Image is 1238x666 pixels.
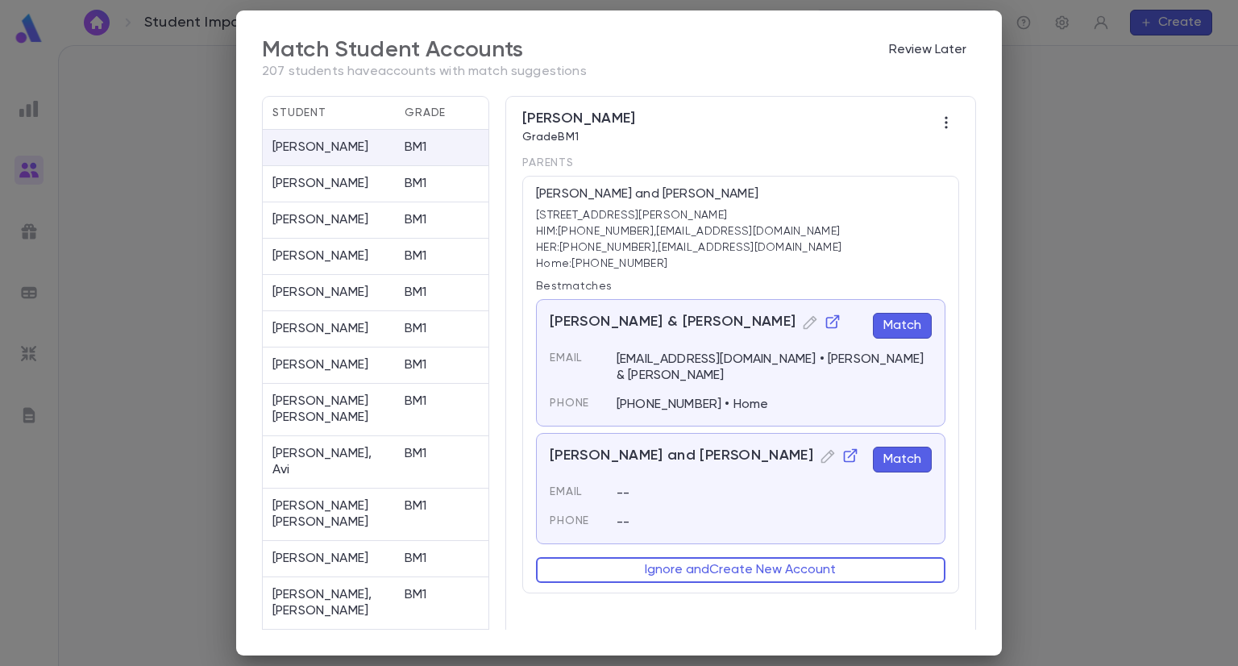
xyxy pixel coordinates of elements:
p: [PERSON_NAME] [272,321,385,337]
button: Review Later [879,37,976,63]
p: [PERSON_NAME] [272,357,385,373]
p: HER: [PHONE_NUMBER] , [EMAIL_ADDRESS][DOMAIN_NAME] [536,241,945,254]
p: Grade BM1 [522,131,636,144]
p: [PERSON_NAME] [272,176,385,192]
p: [PERSON_NAME] [272,139,385,156]
div: Match Student Accounts [262,36,524,64]
div: -- [597,495,932,531]
p: [PERSON_NAME] [272,248,385,264]
p: Parents [522,156,959,169]
p: HIM: [PHONE_NUMBER] , [EMAIL_ADDRESS][DOMAIN_NAME] [536,225,945,238]
p: BM1 [405,393,426,426]
span: Grade [405,106,445,119]
span: [PERSON_NAME] [522,111,636,126]
p: [PERSON_NAME], [PERSON_NAME] [272,587,385,619]
button: Match [873,313,932,339]
p: BM1 [405,248,426,264]
p: BM1 [405,551,426,567]
p: BM1 [405,357,426,373]
p: Best matches [536,280,945,293]
button: Ignore andCreate New Account [536,557,945,583]
p: BM1 [405,176,426,192]
p: Email [550,485,597,498]
div: -- [597,466,932,502]
span: Student [272,106,385,119]
p: BM1 [405,321,426,337]
p: Home: [PHONE_NUMBER] [536,257,945,270]
p: BM1 [405,587,426,619]
div: [EMAIL_ADDRESS][DOMAIN_NAME] • [PERSON_NAME] & [PERSON_NAME] [597,332,932,384]
span: [PERSON_NAME] & [PERSON_NAME] [550,313,841,331]
p: Email [550,352,597,364]
p: [PERSON_NAME] [272,285,385,301]
p: BM1 [405,285,426,301]
p: BM1 [405,139,426,156]
p: 207 students have accounts with match suggestions [262,64,976,80]
div: [PHONE_NUMBER] • Home [597,377,932,413]
p: [PERSON_NAME], Avi [272,446,385,478]
p: [PERSON_NAME] [272,551,385,567]
p: [STREET_ADDRESS][PERSON_NAME] [536,209,945,222]
p: [PERSON_NAME] [PERSON_NAME] [272,393,385,426]
p: [PERSON_NAME] [PERSON_NAME] [272,498,385,531]
p: BM1 [405,446,426,478]
p: BM1 [405,212,426,228]
p: [PERSON_NAME] and [PERSON_NAME] [536,186,758,202]
p: Phone [550,514,597,527]
p: Phone [550,397,597,410]
span: [PERSON_NAME] and [PERSON_NAME] [550,447,858,464]
button: Match [873,447,932,472]
p: [PERSON_NAME] [272,212,385,228]
p: BM1 [405,498,426,531]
